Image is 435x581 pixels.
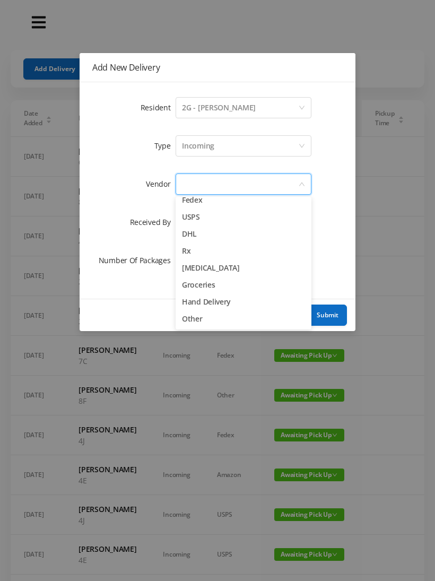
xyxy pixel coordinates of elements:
[182,98,256,118] div: 2G - Rose M Kory
[176,209,311,226] li: USPS
[299,143,305,150] i: icon: down
[299,105,305,112] i: icon: down
[176,242,311,259] li: Rx
[92,95,343,273] form: Add New Delivery
[154,141,176,151] label: Type
[92,62,343,73] div: Add New Delivery
[176,310,311,327] li: Other
[176,226,311,242] li: DHL
[176,293,311,310] li: Hand Delivery
[308,305,347,326] button: Submit
[130,217,176,227] label: Received By
[182,136,214,156] div: Incoming
[146,179,176,189] label: Vendor
[176,276,311,293] li: Groceries
[176,192,311,209] li: Fedex
[141,102,176,112] label: Resident
[299,181,305,188] i: icon: down
[176,259,311,276] li: [MEDICAL_DATA]
[99,255,176,265] label: Number Of Packages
